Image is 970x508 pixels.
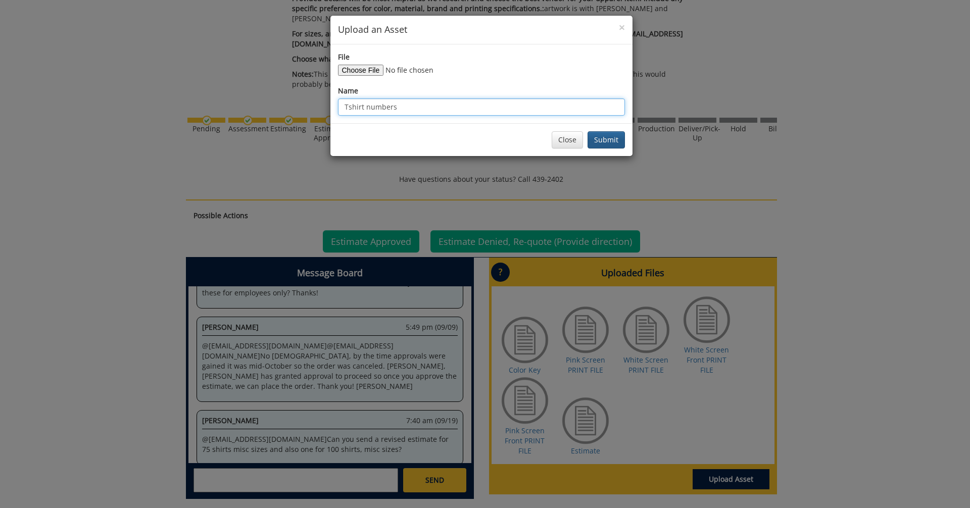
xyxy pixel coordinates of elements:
button: Close [552,131,583,148]
span: × [619,20,625,34]
label: Name [338,86,358,96]
button: Submit [588,131,625,148]
h4: Upload an Asset [338,23,625,36]
label: File [338,52,350,62]
button: Close [619,22,625,33]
